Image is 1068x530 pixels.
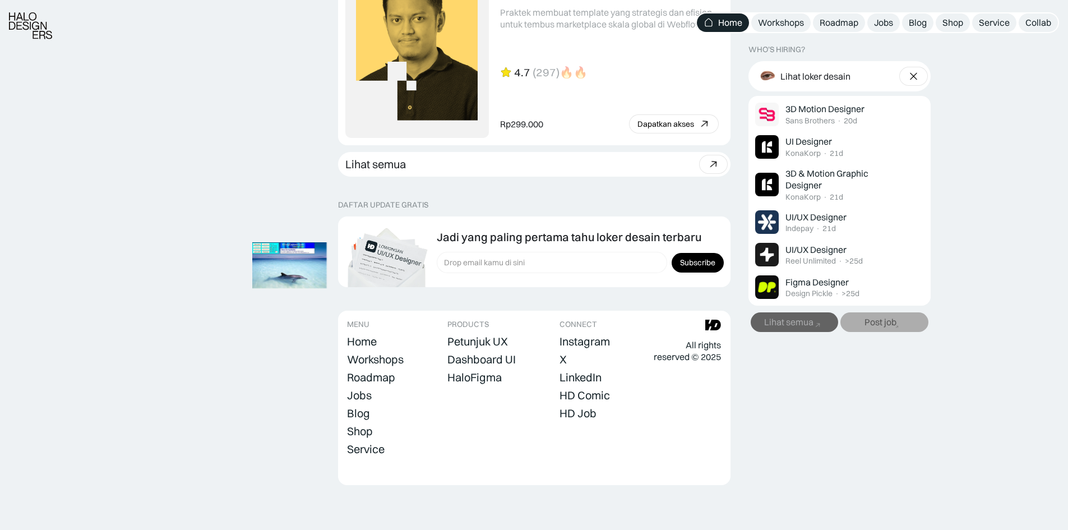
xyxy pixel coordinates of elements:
[345,158,406,171] div: Lihat semua
[755,135,779,159] img: Job Image
[840,312,928,332] a: Post job
[785,103,864,115] div: 3D Motion Designer
[785,149,821,158] div: KonaKorp
[560,407,597,420] div: HD Job
[751,206,928,238] a: Job ImageUI/UX DesignerIndepay·21d
[437,252,724,273] form: Form Subscription
[816,224,820,233] div: ·
[755,103,779,126] img: Job Image
[823,192,827,201] div: ·
[697,13,749,32] a: Home
[979,17,1010,29] div: Service
[785,136,832,148] div: UI Designer
[867,13,900,32] a: Jobs
[751,238,928,271] a: Job ImageUI/UX DesignerReel Unlimited·>25d
[785,276,849,288] div: Figma Designer
[560,320,597,329] div: CONNECT
[838,256,843,266] div: ·
[718,17,742,29] div: Home
[751,271,928,303] a: Job ImageFigma DesignerDesign Pickle·>25d
[560,370,602,385] a: LinkedIn
[755,243,779,266] img: Job Image
[902,13,933,32] a: Blog
[560,388,610,403] a: HD Comic
[560,352,567,367] a: X
[560,371,602,384] div: LinkedIn
[1025,17,1051,29] div: Collab
[347,371,395,384] div: Roadmap
[447,352,516,367] a: Dashboard UI
[347,388,372,403] a: Jobs
[447,335,508,348] div: Petunjuk UX
[347,335,377,348] div: Home
[864,316,896,328] div: Post job
[844,116,857,126] div: 20d
[785,224,813,233] div: Indepay
[347,334,377,349] a: Home
[347,407,370,420] div: Blog
[755,275,779,299] img: Job Image
[347,352,404,367] a: Workshops
[654,339,721,363] div: All rights reserved © 2025
[751,163,928,206] a: Job Image3D & Motion Graphic DesignerKonaKorp·21d
[347,370,395,385] a: Roadmap
[830,149,843,158] div: 21d
[347,423,373,439] a: Shop
[751,312,839,332] a: Lihat semua
[338,152,731,177] a: Lihat semua
[447,370,502,385] a: HaloFigma
[560,335,610,348] div: Instagram
[447,320,489,329] div: PRODUCTS
[751,13,811,32] a: Workshops
[785,211,847,223] div: UI/UX Designer
[785,116,835,126] div: Sans Brothers
[1019,13,1058,32] a: Collab
[764,316,813,328] div: Lihat semua
[835,289,839,298] div: ·
[823,149,827,158] div: ·
[780,70,850,82] div: Lihat loker desain
[751,98,928,131] a: Job Image3D Motion DesignerSans Brothers·20d
[500,118,543,130] div: Rp299.000
[845,256,863,266] div: >25d
[560,353,567,366] div: X
[347,443,385,456] div: Service
[347,441,385,457] a: Service
[785,192,821,201] div: KonaKorp
[874,17,893,29] div: Jobs
[629,114,719,133] a: Dapatkan akses
[820,17,858,29] div: Roadmap
[560,405,597,421] a: HD Job
[813,13,865,32] a: Roadmap
[822,224,836,233] div: 21d
[972,13,1016,32] a: Service
[785,168,900,191] div: 3D & Motion Graphic Designer
[785,243,847,255] div: UI/UX Designer
[437,252,667,273] input: Drop email kamu di sini
[755,210,779,234] img: Job Image
[637,119,694,129] div: Dapatkan akses
[560,389,610,402] div: HD Comic
[842,289,859,298] div: >25d
[347,425,373,438] div: Shop
[447,371,502,384] div: HaloFigma
[347,320,369,329] div: MENU
[748,45,805,54] div: WHO’S HIRING?
[560,334,610,349] a: Instagram
[785,256,836,266] div: Reel Unlimited
[447,353,516,366] div: Dashboard UI
[347,389,372,402] div: Jobs
[837,116,842,126] div: ·
[830,192,843,201] div: 21d
[447,334,508,349] a: Petunjuk UX
[751,131,928,163] a: Job ImageUI DesignerKonaKorp·21d
[755,173,779,196] img: Job Image
[758,17,804,29] div: Workshops
[437,231,701,244] div: Jadi yang paling pertama tahu loker desain terbaru
[347,353,404,366] div: Workshops
[347,405,370,421] a: Blog
[672,253,724,273] input: Subscribe
[785,289,833,298] div: Design Pickle
[936,13,970,32] a: Shop
[338,200,428,210] div: DAFTAR UPDATE GRATIS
